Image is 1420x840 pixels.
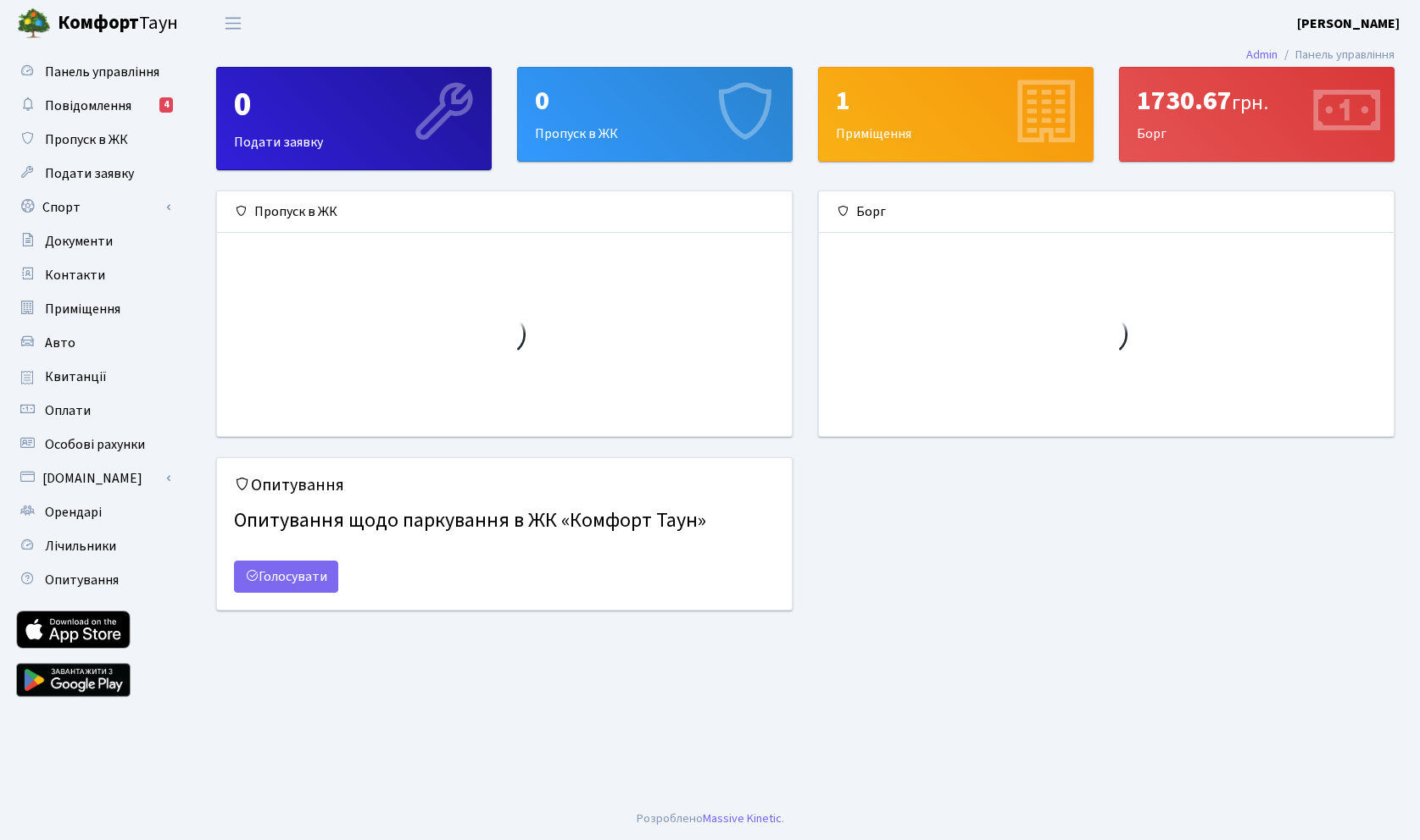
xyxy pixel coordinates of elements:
a: Орендарі [8,495,178,529]
a: Подати заявку [8,157,178,191]
img: logo.png [17,7,51,41]
a: Приміщення [8,292,178,326]
div: 1 [836,85,1076,117]
span: Документи [45,232,113,251]
a: 1Приміщення [818,67,1094,162]
nav: breadcrumb [1221,37,1420,73]
a: Пропуск в ЖК [8,123,178,157]
a: Контакти [8,258,178,292]
a: Особові рахунки [8,428,178,461]
span: Авто [45,334,75,352]
a: Панель управління [8,55,178,89]
span: Повідомлення [45,97,131,115]
span: Подати заявку [45,164,134,183]
button: Переключити навігацію [212,9,254,37]
span: Таун [58,9,178,38]
span: Контакти [45,266,105,285]
span: Лічильники [45,537,116,555]
span: грн. [1232,88,1268,118]
div: Подати заявку [217,68,491,169]
a: Квитанції [8,360,178,394]
div: Пропуск в ЖК [217,191,792,233]
a: Спорт [8,191,178,224]
span: Квитанції [45,367,107,386]
a: Розроблено [637,810,703,827]
a: Оплати [8,394,178,428]
div: 0 [234,85,474,125]
span: Приміщення [45,300,120,318]
b: [PERSON_NAME] [1297,14,1400,33]
div: Пропуск в ЖК [518,68,792,161]
a: Голосувати [234,561,338,593]
a: 0Пропуск в ЖК [517,67,793,162]
h4: Опитування щодо паркування в ЖК «Комфорт Таун» [234,502,775,540]
h5: Опитування [234,475,775,495]
li: Панель управління [1278,46,1395,64]
a: 0Подати заявку [216,67,492,170]
a: Admin [1246,46,1278,64]
a: Документи [8,224,178,258]
a: Авто [8,326,178,360]
div: 0 [535,85,775,117]
a: Massive Kinetic [703,810,782,827]
span: Особові рахунки [45,435,145,454]
div: 1730.67 [1137,85,1377,117]
span: Опитування [45,571,119,589]
span: Панель управління [45,63,159,81]
span: Пропуск в ЖК [45,130,128,149]
div: Приміщення [819,68,1093,161]
a: [DOMAIN_NAME] [8,461,178,495]
a: [PERSON_NAME] [1297,14,1400,34]
a: Лічильники [8,529,178,563]
div: . [637,810,784,828]
span: Оплати [45,401,91,420]
div: Борг [819,191,1394,233]
b: Комфорт [58,9,139,36]
span: Орендарі [45,503,102,522]
div: 4 [159,97,173,113]
a: Повідомлення4 [8,89,178,123]
a: Опитування [8,563,178,597]
div: Борг [1120,68,1394,161]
